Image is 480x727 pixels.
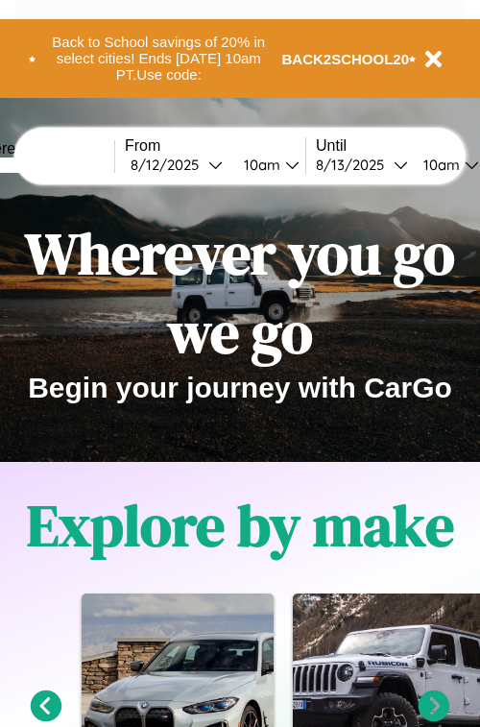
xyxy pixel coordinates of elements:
div: 8 / 13 / 2025 [316,156,394,174]
div: 10am [414,156,465,174]
button: Back to School savings of 20% in select cities! Ends [DATE] 10am PT.Use code: [36,29,282,88]
h1: Explore by make [27,486,454,565]
div: 8 / 12 / 2025 [131,156,208,174]
button: 8/12/2025 [125,155,228,175]
label: From [125,137,305,155]
div: 10am [234,156,285,174]
b: BACK2SCHOOL20 [282,51,410,67]
button: 10am [228,155,305,175]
